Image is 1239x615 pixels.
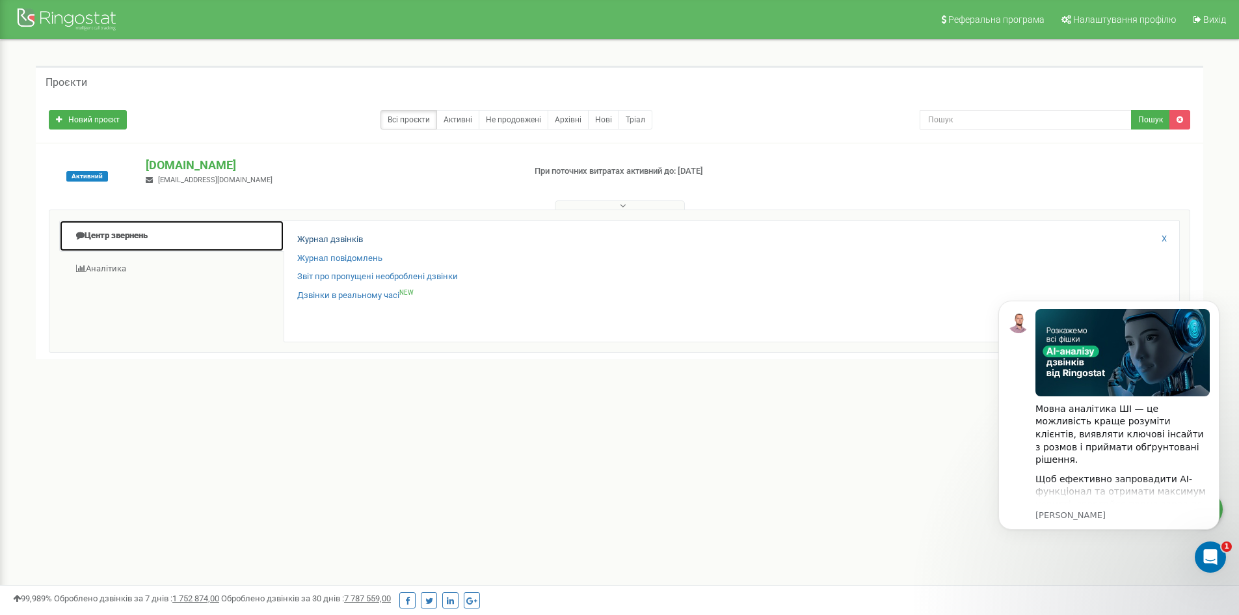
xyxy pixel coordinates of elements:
a: Журнал повідомлень [297,253,382,265]
h5: Проєкти [46,77,87,89]
a: Не продовжені [479,110,548,130]
span: Оброблено дзвінків за 7 днів : [54,594,219,603]
p: При поточних витратах активний до: [DATE] [535,165,805,178]
a: Нові [588,110,619,130]
a: Тріал [619,110,652,130]
a: Журнал дзвінків [297,234,363,246]
span: Налаштування профілю [1073,14,1176,25]
button: Пошук [1131,110,1170,130]
p: [DOMAIN_NAME] [146,157,513,174]
span: Активний [66,171,108,182]
a: Активні [436,110,479,130]
iframe: Intercom notifications повідомлення [979,281,1239,580]
a: X [1162,233,1167,245]
a: Аналiтика [59,253,284,285]
a: Дзвінки в реальному часіNEW [297,290,414,302]
span: 99,989% [13,594,52,603]
a: Новий проєкт [49,110,127,130]
span: 1 [1221,541,1232,552]
span: [EMAIL_ADDRESS][DOMAIN_NAME] [158,176,273,184]
a: Центр звернень [59,220,284,252]
u: 7 787 559,00 [344,594,391,603]
span: Вихід [1203,14,1226,25]
u: 1 752 874,00 [172,594,219,603]
iframe: Intercom live chat [1195,541,1226,573]
a: Всі проєкти [380,110,437,130]
input: Пошук [920,110,1132,130]
a: Звіт про пропущені необроблені дзвінки [297,271,458,283]
a: Архівні [548,110,589,130]
span: Реферальна програма [948,14,1045,25]
sup: NEW [399,289,414,296]
span: Оброблено дзвінків за 30 днів : [221,594,391,603]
